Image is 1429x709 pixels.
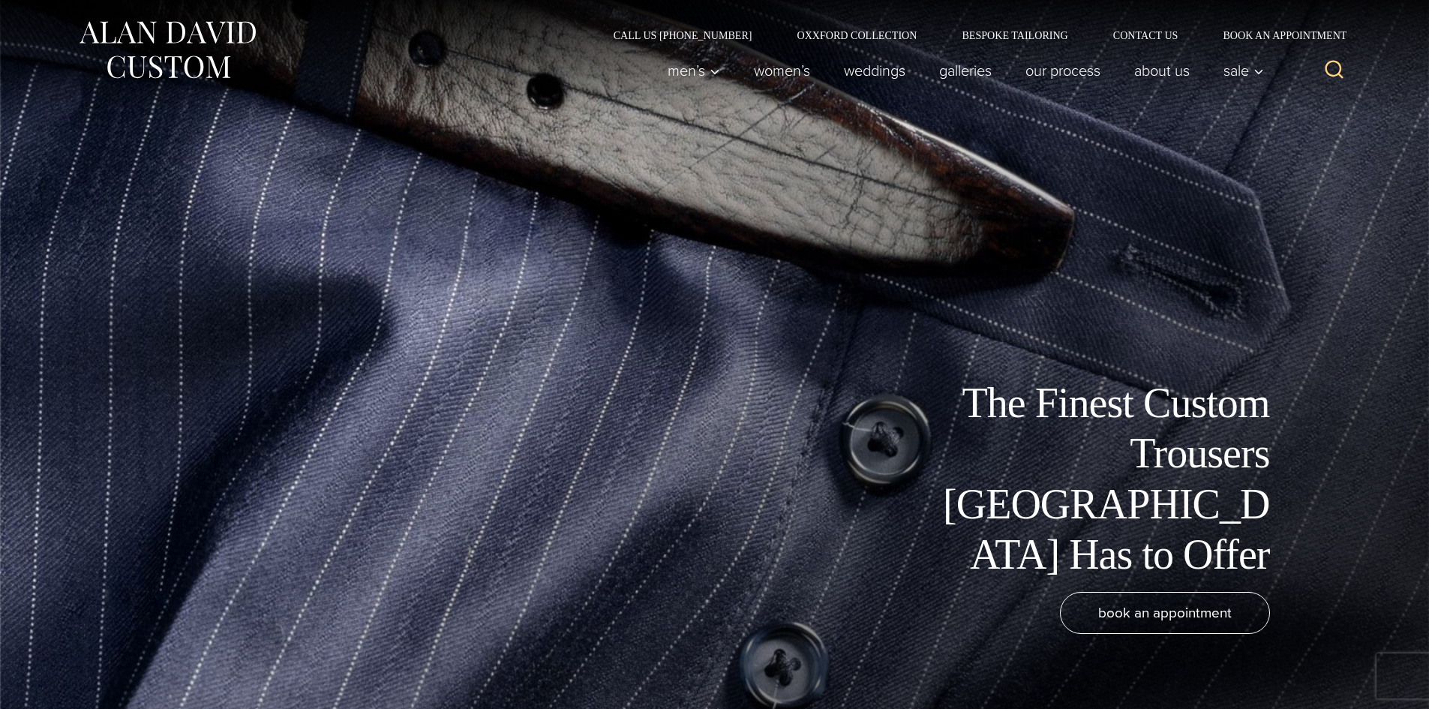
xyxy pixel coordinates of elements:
[827,56,922,86] a: weddings
[1223,63,1264,78] span: Sale
[922,56,1008,86] a: Galleries
[650,56,1271,86] nav: Primary Navigation
[1008,56,1117,86] a: Our Process
[737,56,827,86] a: Women’s
[1060,592,1270,634] a: book an appointment
[591,30,1352,41] nav: Secondary Navigation
[932,378,1270,580] h1: The Finest Custom Trousers [GEOGRAPHIC_DATA] Has to Offer
[939,30,1090,41] a: Bespoke Tailoring
[1316,53,1352,89] button: View Search Form
[668,63,720,78] span: Men’s
[1200,30,1352,41] a: Book an Appointment
[1098,602,1232,623] span: book an appointment
[591,30,775,41] a: Call Us [PHONE_NUMBER]
[77,17,257,83] img: Alan David Custom
[1117,56,1206,86] a: About Us
[774,30,939,41] a: Oxxford Collection
[1091,30,1201,41] a: Contact Us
